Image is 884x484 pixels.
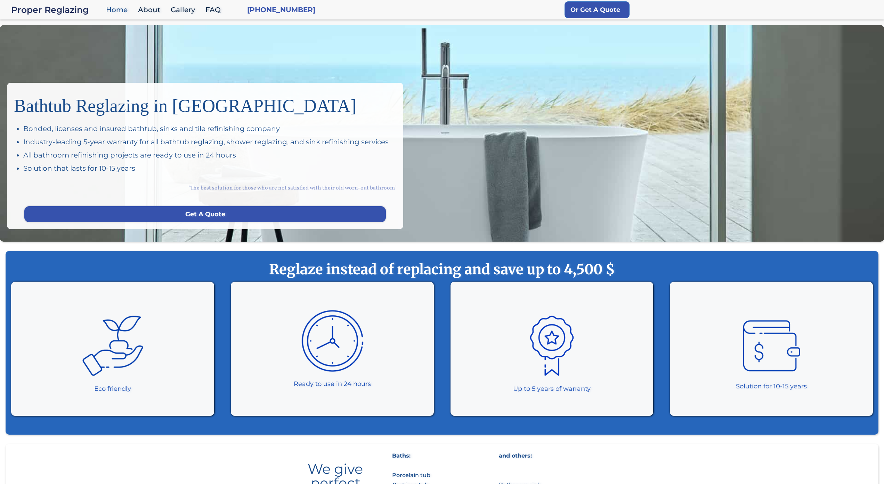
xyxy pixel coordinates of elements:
[24,206,386,222] a: Get A Quote
[14,90,396,117] h1: Bathtub Reglazing in [GEOGRAPHIC_DATA]
[294,379,371,398] div: Ready to use in 24 hours ‍
[23,137,396,147] div: Industry-leading 5-year warranty for all bathtub reglazing, shower reglazing, and sink refinishin...
[19,261,865,278] strong: Reglaze instead of replacing and save up to 4,500 $
[392,452,411,459] strong: Baths:
[14,177,396,199] div: "The best solution for those who are not satisfied with their old worn-out bathroom"
[202,2,228,17] a: FAQ
[11,5,103,15] div: Proper Reglazing
[736,381,807,391] div: Solution for 10-15 years
[94,384,131,394] div: Eco friendly
[247,5,315,15] a: [PHONE_NUMBER]
[23,124,396,134] div: Bonded, licenses and insured bathtub, sinks and tile refinishing company
[23,163,396,173] div: Solution that lasts for 10-15 years
[565,1,630,18] a: Or Get A Quote
[167,2,202,17] a: Gallery
[135,2,167,17] a: About
[103,2,135,17] a: Home
[513,384,591,394] div: Up to 5 years of warranty
[23,150,396,160] div: All bathroom refinishing projects are ready to use in 24 hours
[11,5,103,15] a: home
[499,452,532,459] strong: and others:‍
